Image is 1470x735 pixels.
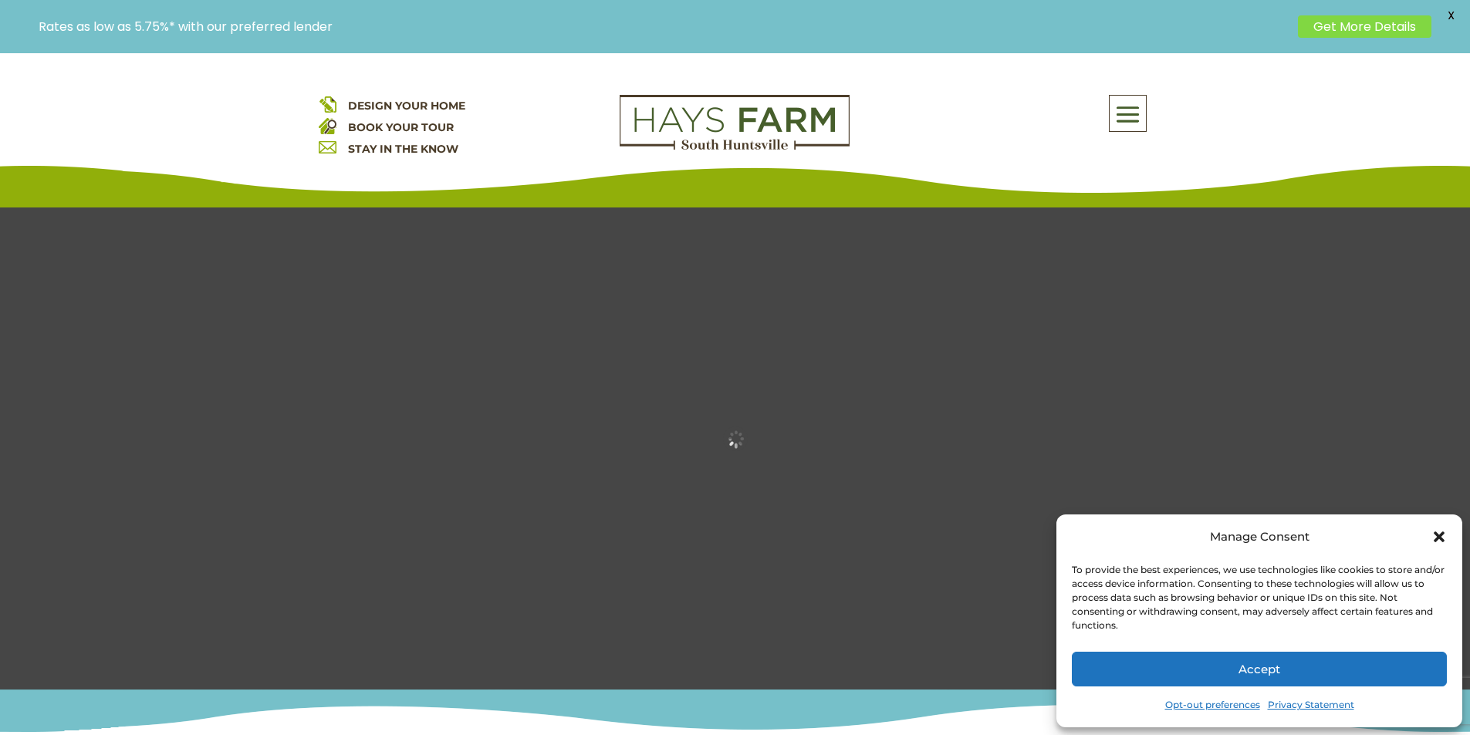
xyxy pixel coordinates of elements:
[1431,529,1447,545] div: Close dialog
[1072,563,1445,632] div: To provide the best experiences, we use technologies like cookies to store and/or access device i...
[1165,694,1260,716] a: Opt-out preferences
[319,95,336,113] img: design your home
[620,95,850,150] img: Logo
[348,99,465,113] a: DESIGN YOUR HOME
[348,120,454,134] a: BOOK YOUR TOUR
[1298,15,1431,38] a: Get More Details
[1210,526,1309,548] div: Manage Consent
[620,140,850,153] a: hays farm homes huntsville development
[39,19,1290,34] p: Rates as low as 5.75%* with our preferred lender
[348,142,458,156] a: STAY IN THE KNOW
[1268,694,1354,716] a: Privacy Statement
[319,116,336,134] img: book your home tour
[1072,652,1447,686] button: Accept
[1439,4,1462,27] span: X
